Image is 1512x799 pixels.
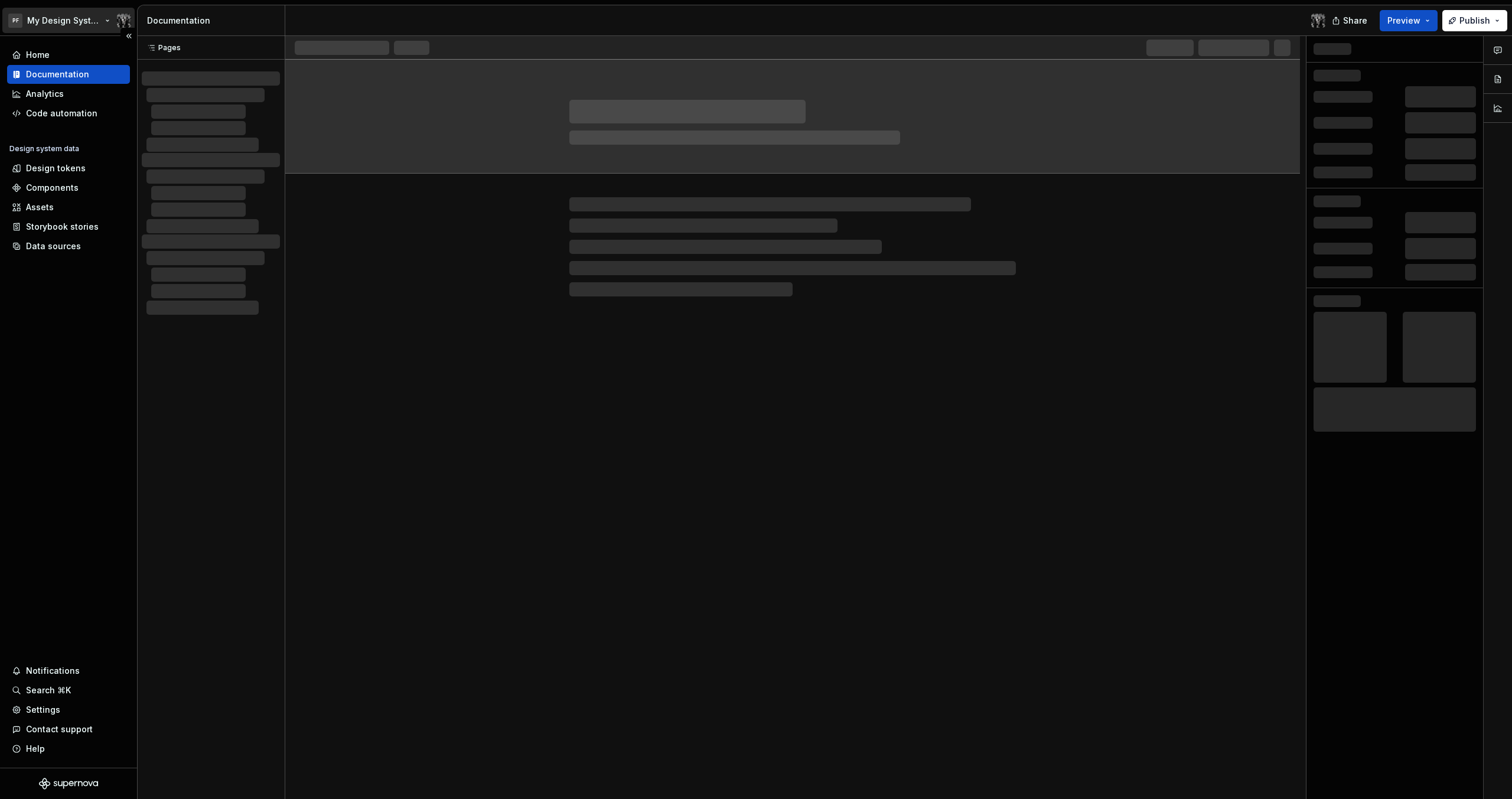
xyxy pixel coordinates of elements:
div: Notifications [26,665,80,677]
img: Jake Carter [1311,14,1325,28]
a: Home [7,45,130,64]
div: My Design System [27,15,103,27]
svg: Supernova Logo [39,778,98,790]
img: Jake Carter [117,14,131,28]
div: Design system data [9,144,79,154]
div: Contact support [26,723,93,735]
a: Settings [7,700,130,719]
button: Share [1326,10,1375,31]
div: Documentation [26,69,89,80]
button: Contact support [7,720,130,739]
a: Code automation [7,104,130,123]
button: Collapse sidebar [120,28,137,44]
a: Assets [7,198,130,217]
div: Settings [26,704,60,716]
a: Data sources [7,237,130,256]
div: Home [26,49,50,61]
div: Data sources [26,240,81,252]
div: Pages [142,43,181,53]
button: Search ⌘K [7,681,130,700]
button: Notifications [7,661,130,680]
button: Preview [1380,10,1438,31]
div: Components [26,182,79,194]
div: Assets [26,201,54,213]
a: Storybook stories [7,217,130,236]
div: Analytics [26,88,64,100]
div: Search ⌘K [26,684,71,696]
div: Documentation [147,15,280,27]
button: Publish [1442,10,1507,31]
div: Help [26,743,45,755]
a: Components [7,178,130,197]
a: Documentation [7,65,130,84]
div: PF [8,14,22,28]
button: Help [7,739,130,758]
a: Design tokens [7,159,130,178]
span: Preview [1387,15,1420,27]
button: PFMy Design SystemJake Carter [2,8,135,33]
span: Share [1343,15,1367,27]
a: Analytics [7,84,130,103]
div: Design tokens [26,162,86,174]
div: Storybook stories [26,221,99,233]
div: Code automation [26,107,97,119]
span: Publish [1459,15,1490,27]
